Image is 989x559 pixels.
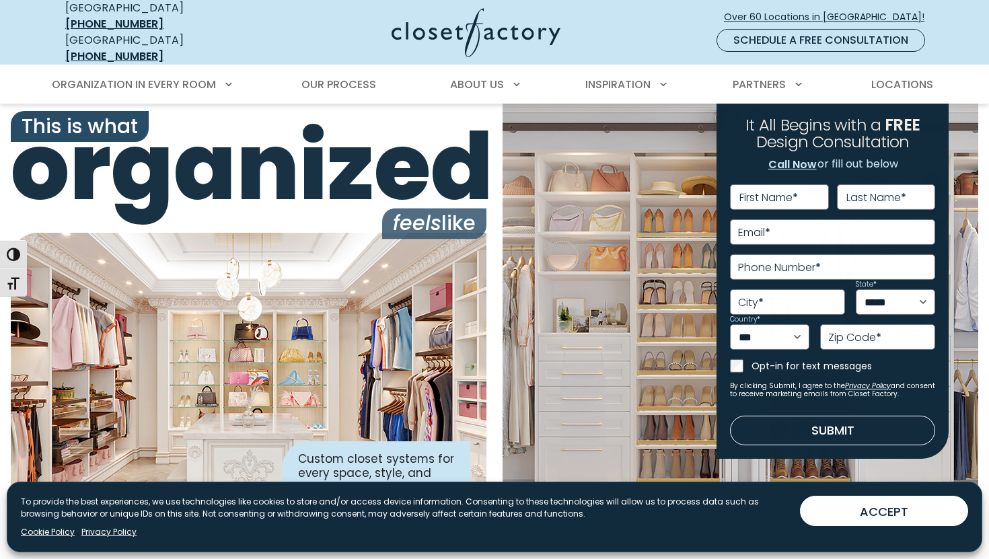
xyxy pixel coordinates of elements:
span: Inspiration [585,77,651,92]
a: [PHONE_NUMBER] [65,16,163,32]
div: [GEOGRAPHIC_DATA] [65,32,260,65]
span: Partners [733,77,786,92]
img: Closet Factory designed closet [11,233,486,522]
span: Over 60 Locations in [GEOGRAPHIC_DATA]! [724,10,935,24]
a: Privacy Policy [81,526,137,538]
span: About Us [450,77,504,92]
i: feels [393,209,441,238]
nav: Primary Menu [42,66,947,104]
button: ACCEPT [800,496,968,526]
span: Locations [871,77,933,92]
img: Closet Factory Logo [392,8,560,57]
span: Our Process [301,77,376,92]
span: organized [11,121,486,213]
p: To provide the best experiences, we use technologies like cookies to store and/or access device i... [21,496,789,520]
a: Over 60 Locations in [GEOGRAPHIC_DATA]! [723,5,936,29]
span: like [382,209,486,239]
a: [PHONE_NUMBER] [65,48,163,64]
div: Custom closet systems for every space, style, and budget [282,441,470,506]
span: Organization in Every Room [52,77,216,92]
a: Schedule a Free Consultation [717,29,925,52]
a: Cookie Policy [21,526,75,538]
